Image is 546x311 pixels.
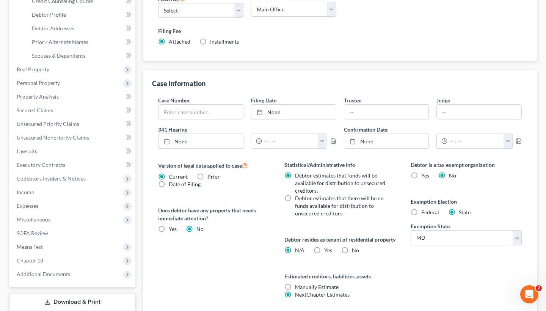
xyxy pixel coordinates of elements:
label: Does debtor have any property that needs immediate attention? [158,206,269,222]
span: SOFA Review [17,230,48,236]
a: Unsecured Nonpriority Claims [11,131,135,145]
div: Case Information [152,79,206,88]
span: No [352,247,359,253]
span: Date of Filing [169,181,201,187]
label: Judge [436,96,450,104]
span: Attached [169,38,190,45]
label: Statistical/Administrative Info [284,161,395,169]
label: Estimated creditors, liabilities, assets [284,272,395,280]
label: Version of legal data applied to case [158,161,269,170]
span: Means Test [17,243,43,250]
a: Executory Contracts [11,158,135,172]
span: Lawsuits [17,148,37,154]
span: Income [17,189,34,195]
span: Miscellaneous [17,216,50,223]
span: Unsecured Nonpriority Claims [17,134,89,141]
label: Exemption Election [411,198,522,206]
span: Yes [421,172,429,179]
span: Prior [207,173,220,180]
label: Debtor is a tax exempt organization [411,161,522,169]
a: None [158,134,243,148]
span: Additional Documents [17,271,70,277]
span: Spouses & Dependents [32,52,85,59]
label: 341 Hearing [154,126,340,134]
span: Property Analysis [17,93,59,100]
label: Filing Fee [158,27,522,35]
label: Confirmation Date [340,126,526,134]
label: Case Number [158,96,190,104]
span: Debtor Addresses [32,25,74,31]
a: Secured Claims [11,104,135,117]
span: Yes [169,226,177,232]
span: Personal Property [17,80,60,86]
span: Current [169,173,188,180]
span: No [196,226,204,232]
label: Filing Date [251,96,276,104]
span: Expenses [17,203,38,209]
label: Debtor resides as tenant of residential property [284,236,395,243]
span: Codebtors Insiders & Notices [17,175,86,182]
a: None [344,134,429,148]
span: No [449,172,456,179]
a: None [251,105,336,119]
span: Debtor estimates that there will be no funds available for distribution to unsecured creditors. [295,195,384,217]
span: N/A [295,247,304,253]
span: Yes [324,247,332,253]
input: -- : -- [262,134,318,148]
iframe: Intercom live chat [520,285,538,303]
span: Installments [210,38,239,45]
a: Spouses & Dependents [26,49,135,63]
span: Secured Claims [17,107,53,113]
span: 2 [536,285,542,291]
a: Property Analysis [11,90,135,104]
span: Chapter 13 [17,257,43,264]
span: Real Property [17,66,49,72]
span: Executory Contracts [17,162,65,168]
a: Debtor Addresses [26,22,135,35]
span: Federal [421,209,439,215]
label: Exemption State [411,222,450,230]
a: Lawsuits [11,145,135,158]
label: Trustee [344,96,361,104]
span: Unsecured Priority Claims [17,121,79,127]
span: NextChapter Estimates [295,291,350,298]
span: Prior / Alternate Names [32,39,88,45]
span: Debtor Profile [32,11,66,18]
a: Prior / Alternate Names [26,35,135,49]
span: State [459,209,471,215]
input: -- : -- [447,134,504,148]
span: Manually Estimate [295,284,339,290]
a: Unsecured Priority Claims [11,117,135,131]
input: Enter case number... [158,105,243,119]
input: -- [344,105,429,119]
a: Debtor Profile [26,8,135,22]
a: Download & Print [9,293,135,311]
a: SOFA Review [11,226,135,240]
span: Debtor estimates that funds will be available for distribution to unsecured creditors. [295,172,385,194]
input: -- [437,105,521,119]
